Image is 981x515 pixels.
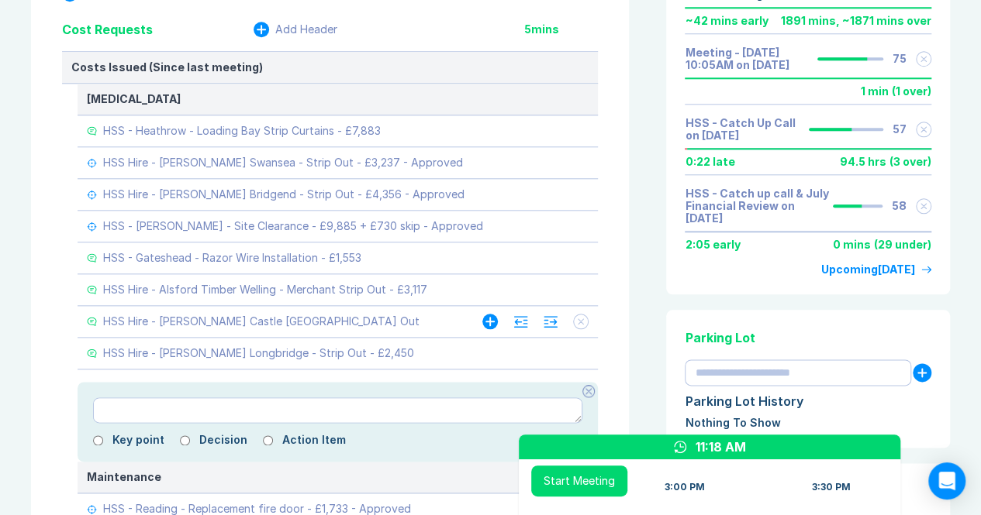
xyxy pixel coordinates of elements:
[685,46,817,71] a: Meeting - [DATE] 10:05AM on [DATE]
[282,434,346,446] label: Action Item
[112,434,164,446] label: Key point
[685,117,809,142] a: HSS - Catch Up Call on [DATE]
[685,392,931,410] div: Parking Lot History
[893,123,907,136] div: 57
[103,156,463,169] div: HSS Hire - [PERSON_NAME] Swansea - Strip Out - £3,237 - Approved
[696,438,746,456] div: 11:18 AM
[254,22,337,37] button: Add Header
[103,315,420,328] div: HSS Hire - [PERSON_NAME] Castle [GEOGRAPHIC_DATA] Out
[275,23,337,36] div: Add Header
[665,481,705,493] div: 3:00 PM
[874,239,931,251] div: ( 29 under )
[685,239,740,251] div: 2:05 early
[892,200,907,212] div: 58
[812,481,851,493] div: 3:30 PM
[103,283,427,296] div: HSS Hire - Alsford Timber Welling - Merchant Strip Out - £3,117
[685,328,931,347] div: Parking Lot
[62,20,153,39] div: Cost Requests
[821,263,931,276] a: Upcoming[DATE]
[523,23,598,36] div: 5 mins
[685,15,768,27] div: ~ 42 mins early
[103,188,465,201] div: HSS Hire - [PERSON_NAME] Bridgend - Strip Out - £4,356 - Approved
[103,347,414,359] div: HSS Hire - [PERSON_NAME] Longbridge - Strip Out - £2,450
[199,434,247,446] label: Decision
[889,156,931,168] div: ( 3 over )
[928,462,965,500] div: Open Intercom Messenger
[103,125,381,137] div: HSS - Heathrow - Loading Bay Strip Curtains - £7,883
[833,239,871,251] div: 0 mins
[781,15,931,27] div: 1891 mins , ~ 1871 mins over
[685,187,832,225] a: HSS - Catch up call & July Financial Review on [DATE]
[87,93,589,105] div: [MEDICAL_DATA]
[87,471,589,483] div: Maintenance
[103,503,411,515] div: HSS - Reading - Replacement fire door - £1,733 - Approved
[531,465,627,496] button: Start Meeting
[685,417,931,429] div: Nothing To Show
[892,85,931,98] div: ( 1 over )
[685,156,734,168] div: 0:22 late
[840,156,886,168] div: 94.5 hrs
[103,220,483,232] div: HSS - [PERSON_NAME] - Site Clearance - £9,885 + £730 skip - Approved
[861,85,889,98] div: 1 min
[103,252,361,264] div: HSS - Gateshead - Razor Wire Installation - £1,553
[893,53,907,65] div: 75
[71,61,589,74] div: Costs Issued (Since last meeting)
[821,263,915,276] div: Upcoming [DATE]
